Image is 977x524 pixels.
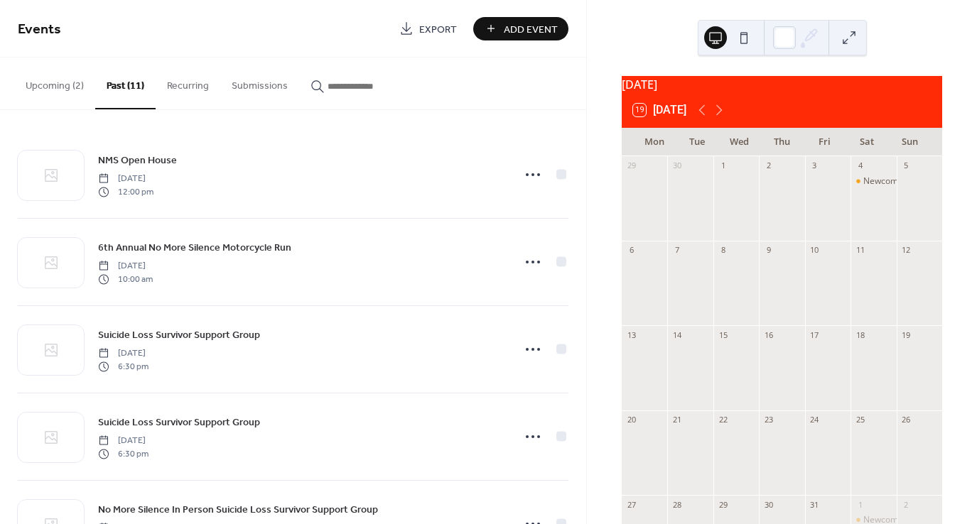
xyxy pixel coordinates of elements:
div: 4 [855,160,865,171]
span: Suicide Loss Survivor Support Group [98,415,260,430]
div: 30 [671,160,682,171]
span: Export [419,22,457,37]
div: 24 [809,415,820,425]
div: Thu [761,128,804,156]
span: 10:00 am [98,273,153,285]
div: 16 [763,329,774,340]
span: Events [18,16,61,43]
a: Export [389,17,468,40]
div: 22 [718,415,728,425]
a: Suicide Loss Survivor Support Group [98,414,260,430]
span: 6th Annual No More Silence Motorcycle Run [98,241,291,256]
span: [DATE] [98,435,149,447]
div: 30 [763,499,774,510]
div: 28 [671,499,682,510]
div: Newcomers Suicide Loss Survivors Support Group [851,175,896,187]
span: 6:30 pm [98,447,149,460]
div: 27 [626,499,637,510]
div: 1 [855,499,865,510]
span: [DATE] [98,260,153,273]
div: 17 [809,329,820,340]
a: No More Silence In Person Suicide Loss Survivor Support Group [98,501,378,518]
span: No More Silence In Person Suicide Loss Survivor Support Group [98,503,378,518]
div: 12 [901,245,912,256]
div: [DATE] [622,76,942,93]
div: 14 [671,329,682,340]
a: Suicide Loss Survivor Support Group [98,327,260,343]
div: 7 [671,245,682,256]
div: 19 [901,329,912,340]
div: 18 [855,329,865,340]
div: 8 [718,245,728,256]
button: Submissions [220,58,299,108]
div: 26 [901,415,912,425]
span: Add Event [504,22,558,37]
div: 31 [809,499,820,510]
div: Tue [676,128,718,156]
div: 10 [809,245,820,256]
span: [DATE] [98,173,153,185]
div: 13 [626,329,637,340]
div: 5 [901,160,912,171]
span: 12:00 pm [98,185,153,198]
div: 11 [855,245,865,256]
div: 15 [718,329,728,340]
div: 29 [626,160,637,171]
div: 1 [718,160,728,171]
div: 20 [626,415,637,425]
div: 21 [671,415,682,425]
button: Add Event [473,17,568,40]
div: 3 [809,160,820,171]
div: Fri [803,128,846,156]
div: 9 [763,245,774,256]
div: Mon [633,128,676,156]
div: 6 [626,245,637,256]
a: NMS Open House [98,152,177,168]
div: 2 [901,499,912,510]
button: 19[DATE] [628,100,691,120]
button: Recurring [156,58,220,108]
button: Upcoming (2) [14,58,95,108]
span: NMS Open House [98,153,177,168]
a: 6th Annual No More Silence Motorcycle Run [98,239,291,256]
div: 2 [763,160,774,171]
span: [DATE] [98,347,149,360]
div: 25 [855,415,865,425]
span: 6:30 pm [98,360,149,373]
div: Wed [718,128,761,156]
div: 29 [718,499,728,510]
div: Sat [846,128,888,156]
span: Suicide Loss Survivor Support Group [98,328,260,343]
div: 23 [763,415,774,425]
button: Past (11) [95,58,156,109]
div: Sun [888,128,931,156]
